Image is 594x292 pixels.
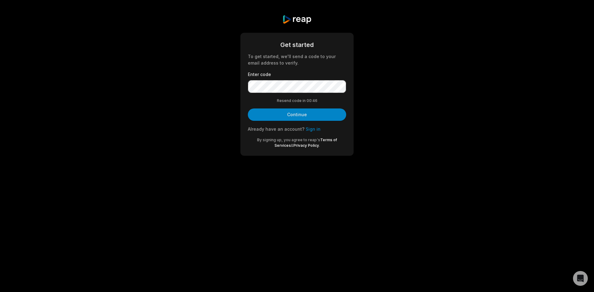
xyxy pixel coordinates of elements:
[274,138,337,148] a: Terms of Services
[319,143,320,148] span: .
[248,108,346,121] button: Continue
[306,126,321,132] a: Sign in
[248,40,346,49] div: Get started
[293,143,319,148] a: Privacy Policy
[248,71,346,78] label: Enter code
[282,15,312,24] img: reap
[291,143,293,148] span: &
[257,138,320,142] span: By signing up, you agree to reap's
[248,53,346,66] div: To get started, we'll send a code to your email address to verify.
[573,271,588,286] div: Open Intercom Messenger
[248,98,346,104] div: Resend code in 00:
[248,126,304,132] span: Already have an account?
[312,98,317,104] span: 46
